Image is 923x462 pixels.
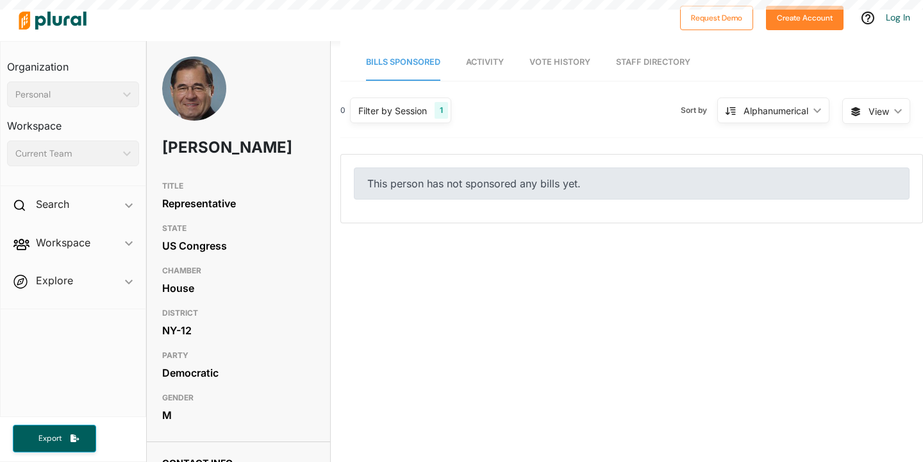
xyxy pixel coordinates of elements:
[766,6,844,30] button: Create Account
[162,363,315,382] div: Democratic
[36,197,69,211] h2: Search
[466,44,504,81] a: Activity
[162,278,315,298] div: House
[162,406,315,425] div: M
[29,433,71,444] span: Export
[358,104,427,117] div: Filter by Session
[162,236,315,255] div: US Congress
[766,10,844,24] a: Create Account
[680,6,753,30] button: Request Demo
[466,57,504,67] span: Activity
[529,57,590,67] span: Vote History
[886,12,910,23] a: Log In
[162,348,315,363] h3: PARTY
[162,321,315,340] div: NY-12
[7,107,139,135] h3: Workspace
[162,305,315,321] h3: DISTRICT
[869,105,889,118] span: View
[680,10,753,24] a: Request Demo
[681,105,717,116] span: Sort by
[162,263,315,278] h3: CHAMBER
[354,167,910,200] div: This person has not sponsored any bills yet.
[15,147,118,160] div: Current Team
[13,425,96,452] button: Export
[366,57,440,67] span: Bills Sponsored
[162,194,315,213] div: Representative
[162,221,315,236] h3: STATE
[366,44,440,81] a: Bills Sponsored
[15,88,118,101] div: Personal
[435,102,448,119] div: 1
[162,178,315,194] h3: TITLE
[744,104,808,117] div: Alphanumerical
[162,128,254,167] h1: [PERSON_NAME]
[7,48,139,76] h3: Organization
[616,44,690,81] a: Staff Directory
[340,105,345,116] div: 0
[529,44,590,81] a: Vote History
[162,390,315,406] h3: GENDER
[162,56,226,135] img: Headshot of Jerry Nadler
